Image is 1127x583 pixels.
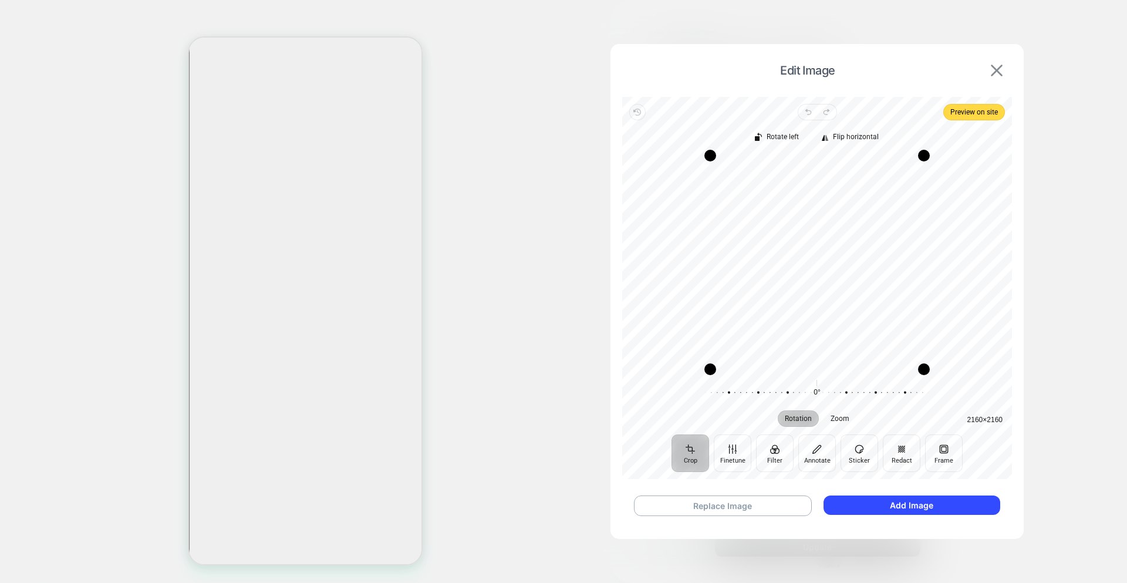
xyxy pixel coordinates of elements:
button: Rotate left [749,130,806,146]
div: Drag edge b [710,363,924,375]
button: Zoom [824,410,856,427]
button: Sticker [841,434,878,472]
span: Zoom [831,415,849,422]
button: Finetune [714,434,751,472]
div: Drag edge t [710,150,924,161]
button: Rotation [778,410,819,427]
button: Flip horizontal [815,130,886,146]
button: Redact [883,434,920,472]
button: Frame [925,434,963,472]
span: Flip horizontal [833,133,879,141]
button: Add Image [824,496,1000,515]
button: Annotate [798,434,836,472]
span: Rotation [785,415,812,422]
div: Drag corner bl [704,363,716,375]
button: Filter [756,434,794,472]
button: Replace Image [634,496,812,516]
span: Rotate left [767,133,799,141]
div: Drag edge l [704,156,716,369]
span: Edit Image [628,63,987,77]
div: Drag edge r [918,156,930,369]
div: Drag corner br [918,363,930,375]
div: Drag corner tl [704,150,716,161]
div: Drag corner tr [918,150,930,161]
button: Crop [672,434,709,472]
